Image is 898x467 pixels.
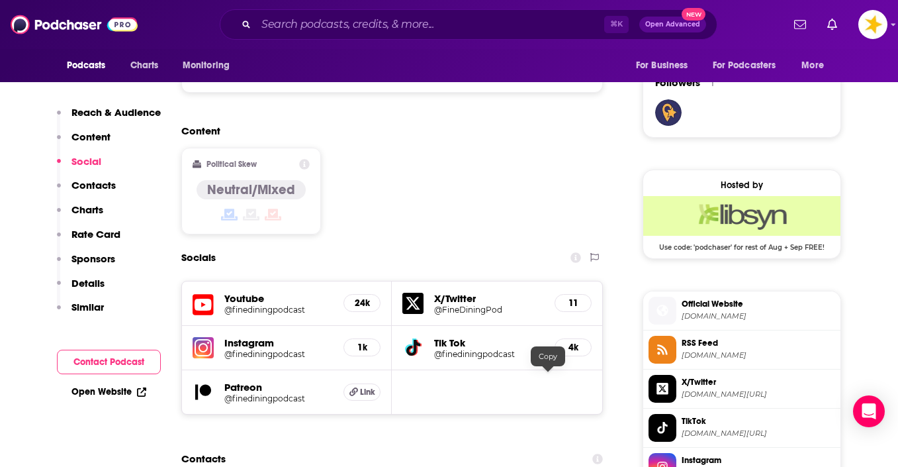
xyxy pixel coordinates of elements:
h5: 1k [355,342,369,353]
p: Similar [71,301,104,313]
button: open menu [58,53,123,78]
a: X/Twitter[DOMAIN_NAME][URL] [649,375,835,403]
img: Libsyn Deal: Use code: 'podchaser' for rest of Aug + Sep FREE! [643,196,840,236]
img: User Profile [858,10,887,39]
span: tiktok.com/@finediningpodcast [682,429,835,439]
button: Content [57,130,111,155]
a: @FineDiningPod [434,305,544,315]
span: X/Twitter [682,376,835,388]
span: Open Advanced [645,21,700,28]
p: Reach & Audience [71,106,161,119]
button: Rate Card [57,228,120,252]
button: Contact Podcast [57,350,161,374]
p: Sponsors [71,252,115,265]
a: @finediningpodcast [224,305,334,315]
div: Search podcasts, credits, & more... [220,9,717,40]
div: 1 [711,77,714,89]
div: Hosted by [643,180,840,191]
h2: Socials [181,245,216,270]
h5: 4k [566,342,580,353]
h5: Instagram [224,337,334,349]
h5: 11 [566,297,580,309]
p: Contacts [71,179,116,191]
button: Charts [57,203,103,228]
span: ⌘ K [604,16,629,33]
h2: Political Skew [206,160,257,169]
button: Sponsors [57,252,115,277]
h5: Youtube [224,292,334,305]
a: @finediningpodcast [434,349,544,359]
button: Social [57,155,101,180]
span: More [801,56,824,75]
button: open menu [704,53,795,78]
span: finediningpodcast.com [682,311,835,321]
a: @finediningpodcast [224,393,334,403]
h5: Tik Tok [434,337,544,349]
div: Copy [531,346,565,366]
span: Charts [130,56,159,75]
input: Search podcasts, credits, & more... [256,14,604,35]
button: Open AdvancedNew [639,17,706,32]
span: TikTok [682,415,835,427]
a: Show notifications dropdown [822,13,842,36]
a: Open Website [71,386,146,397]
h5: X/Twitter [434,292,544,305]
span: For Podcasters [713,56,776,75]
h5: 24k [355,297,369,309]
p: Details [71,277,105,289]
span: Logged in as Spreaker_Prime [858,10,887,39]
a: Link [343,384,381,401]
img: Podchaser - Follow, Share and Rate Podcasts [11,12,138,37]
h2: Content [181,125,593,137]
p: Content [71,130,111,143]
img: Skiptown [655,99,682,126]
span: Instagram [682,454,835,466]
button: Show profile menu [858,10,887,39]
button: open menu [173,53,247,78]
span: twitter.com/FineDiningPod [682,389,835,399]
button: Details [57,277,105,301]
button: open menu [792,53,840,78]
h4: Neutral/Mixed [207,182,295,198]
img: iconImage [193,337,214,358]
span: RSS Feed [682,337,835,349]
span: Podcasts [67,56,106,75]
span: feeds.libsyn.com [682,350,835,360]
button: Contacts [57,179,116,203]
a: Official Website[DOMAIN_NAME] [649,297,835,325]
p: Charts [71,203,103,216]
span: Monitoring [183,56,230,75]
p: Rate Card [71,228,120,240]
a: Show notifications dropdown [789,13,811,36]
p: Social [71,155,101,168]
span: New [682,8,705,21]
button: Similar [57,301,104,325]
a: RSS Feed[DOMAIN_NAME] [649,336,835,364]
a: Libsyn Deal: Use code: 'podchaser' for rest of Aug + Sep FREE! [643,196,840,250]
a: @finediningpodcast [224,349,334,359]
div: Open Intercom Messenger [853,395,885,427]
span: Use code: 'podchaser' for rest of Aug + Sep FREE! [643,236,840,252]
span: Link [360,387,375,397]
h5: Patreon [224,381,334,393]
a: TikTok[DOMAIN_NAME][URL] [649,414,835,442]
button: Reach & Audience [57,106,161,130]
span: For Business [636,56,688,75]
a: Charts [122,53,167,78]
button: open menu [627,53,705,78]
span: Official Website [682,298,835,310]
span: Followers [655,76,700,89]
